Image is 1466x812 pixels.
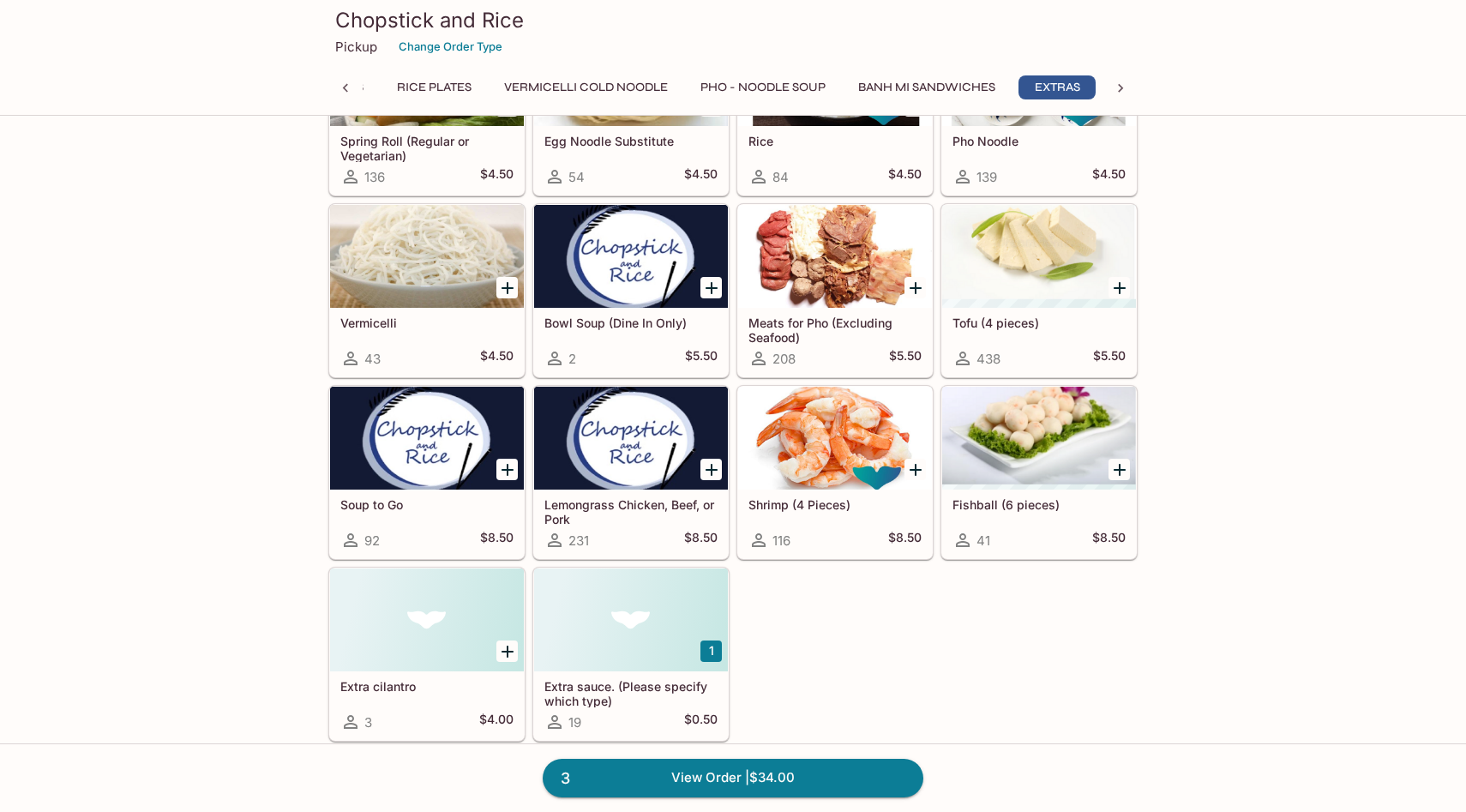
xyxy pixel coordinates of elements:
h5: $4.00 [479,712,514,732]
span: 116 [772,532,790,549]
div: Egg Noodle Substitute [534,23,728,126]
a: 3View Order |$34.00 [543,759,923,797]
a: Meats for Pho (Excluding Seafood)208$5.50 [737,204,933,377]
div: Spring Roll (Regular or Vegetarian) [330,23,524,126]
span: 92 [364,532,380,549]
h5: Meats for Pho (Excluding Seafood) [748,316,922,344]
button: Add Meats for Pho (Excluding Seafood) [904,277,926,298]
h5: Bowl Soup (Dine In Only) [544,316,718,330]
span: 54 [568,169,585,185]
h5: Tofu (4 pieces) [952,316,1126,330]
button: Add Extra sauce. (Please specify which type) [700,641,722,662]
a: Lemongrass Chicken, Beef, or Pork231$8.50 [533,386,729,559]
span: 3 [364,714,372,731]
div: Tofu (4 pieces) [942,205,1136,308]
span: 84 [772,169,789,185]
button: Add Soup to Go [496,459,518,480]
button: Add Fishball (6 pieces) [1109,459,1130,480]
button: Add Lemongrass Chicken, Beef, or Pork [700,459,722,480]
h5: $4.50 [684,166,718,187]
h5: $8.50 [888,530,922,550]
h5: $4.50 [480,348,514,369]
p: Pickup [335,39,377,55]
span: 139 [976,169,997,185]
button: Change Order Type [391,33,510,60]
span: 136 [364,169,385,185]
span: 438 [976,351,1000,367]
h3: Chopstick and Rice [335,7,1131,33]
h5: $8.50 [1092,530,1126,550]
h5: $4.50 [1092,166,1126,187]
div: Fishball (6 pieces) [942,387,1136,490]
button: Extras [1018,75,1096,99]
span: 43 [364,351,381,367]
h5: $5.50 [685,348,718,369]
h5: $8.50 [480,530,514,550]
h5: Vermicelli [340,316,514,330]
button: Vermicelli Cold Noodle [495,75,677,99]
button: Add Bowl Soup (Dine In Only) [700,277,722,298]
span: 208 [772,351,796,367]
h5: Egg Noodle Substitute [544,134,718,148]
div: Extra cilantro [330,568,524,671]
h5: Rice [748,134,922,148]
h5: $4.50 [480,166,514,187]
h5: Lemongrass Chicken, Beef, or Pork [544,497,718,526]
h5: Spring Roll (Regular or Vegetarian) [340,134,514,162]
h5: $0.50 [684,712,718,732]
span: 3 [550,767,580,791]
a: Tofu (4 pieces)438$5.50 [941,204,1137,377]
div: Bowl Soup (Dine In Only) [534,205,728,308]
h5: Soup to Go [340,497,514,512]
div: Pho Noodle [942,23,1136,126]
a: Bowl Soup (Dine In Only)2$5.50 [533,204,729,377]
h5: $4.50 [888,166,922,187]
button: Rice Plates [388,75,481,99]
div: Rice [738,23,932,126]
a: Soup to Go92$8.50 [329,386,525,559]
button: Banh Mi Sandwiches [849,75,1005,99]
h5: Pho Noodle [952,134,1126,148]
span: 2 [568,351,576,367]
h5: Shrimp (4 Pieces) [748,497,922,512]
h5: Extra sauce. (Please specify which type) [544,679,718,707]
div: Extra sauce. (Please specify which type) [534,568,728,671]
button: Pho - Noodle Soup [691,75,835,99]
button: Add Vermicelli [496,277,518,298]
button: Add Tofu (4 pieces) [1109,277,1130,298]
button: Add Extra cilantro [496,641,518,662]
div: Soup to Go [330,387,524,490]
div: Meats for Pho (Excluding Seafood) [738,205,932,308]
div: Shrimp (4 Pieces) [738,387,932,490]
span: 41 [976,532,990,549]
h5: Extra cilantro [340,679,514,694]
div: Vermicelli [330,205,524,308]
a: Shrimp (4 Pieces)116$8.50 [737,386,933,559]
a: Fishball (6 pieces)41$8.50 [941,386,1137,559]
h5: $5.50 [1093,348,1126,369]
button: Add Shrimp (4 Pieces) [904,459,926,480]
div: Lemongrass Chicken, Beef, or Pork [534,387,728,490]
span: 231 [568,532,589,549]
a: Extra cilantro3$4.00 [329,568,525,741]
span: 19 [568,714,581,731]
a: Extra sauce. (Please specify which type)19$0.50 [533,568,729,741]
h5: $8.50 [684,530,718,550]
a: Vermicelli43$4.50 [329,204,525,377]
h5: $5.50 [889,348,922,369]
h5: Fishball (6 pieces) [952,497,1126,512]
